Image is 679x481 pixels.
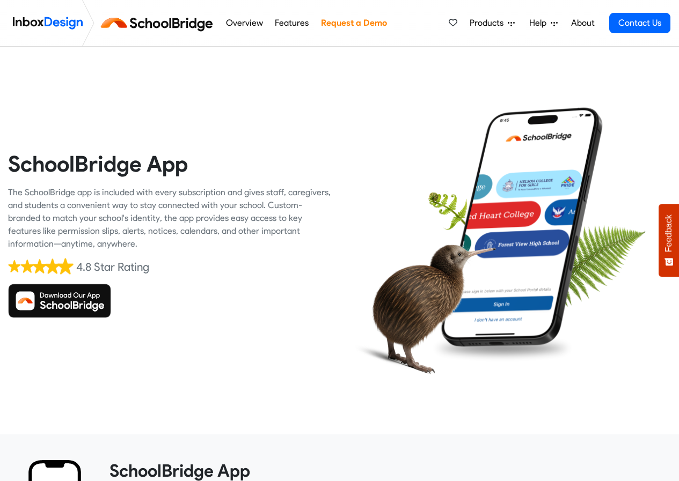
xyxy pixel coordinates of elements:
[8,284,111,318] img: Download SchoolBridge App
[659,204,679,277] button: Feedback - Show survey
[441,107,603,346] img: phone.png
[8,186,332,250] div: The SchoolBridge app is included with every subscription and gives staff, caregivers, and student...
[470,17,508,29] span: Products
[529,17,551,29] span: Help
[525,12,562,34] a: Help
[347,215,496,389] img: kiwi_bird.png
[664,214,674,252] span: Feedback
[76,259,149,275] div: 4.8 Star Rating
[99,10,220,36] img: schoolbridge logo
[272,12,312,34] a: Features
[8,150,332,177] heading: SchoolBridge App
[223,12,266,34] a: Overview
[429,332,575,364] img: shadow.png
[568,12,597,34] a: About
[465,12,519,34] a: Products
[609,13,670,33] a: Contact Us
[318,12,390,34] a: Request a Demo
